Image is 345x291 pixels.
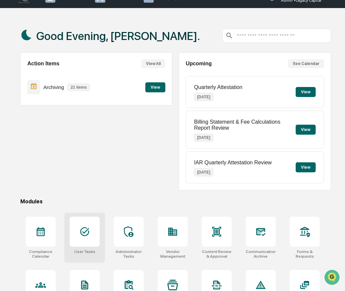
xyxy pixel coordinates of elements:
[7,51,19,63] img: 1746055101610-c473b297-6a78-478c-a979-82029cc54cd1
[290,249,320,259] div: Forms & Requests
[194,119,295,131] p: Billing Statement & Fee Calculations Report Review
[194,160,272,166] p: IAR Quarterly Attestation Review
[13,84,43,91] span: Preclearance
[194,134,213,142] p: [DATE]
[43,84,64,90] p: Archiving
[246,249,276,259] div: Communications Archive
[7,85,12,90] div: 🖐️
[194,168,213,176] p: [DATE]
[194,93,213,101] p: [DATE]
[145,84,165,90] a: View
[47,113,81,118] a: Powered byPylon
[67,84,90,91] p: 21 items
[145,82,165,92] button: View
[288,59,324,68] button: See Calendar
[296,125,316,135] button: View
[296,162,316,172] button: View
[158,249,188,259] div: Vendor Management
[324,269,342,287] iframe: Open customer support
[36,29,200,43] h1: Good Evening, [PERSON_NAME].
[66,113,81,118] span: Pylon
[27,61,59,67] h2: Action Items
[46,81,85,93] a: 🗄️Attestations
[74,249,95,254] div: User Tasks
[186,61,212,67] h2: Upcoming
[296,87,316,97] button: View
[7,14,121,25] p: How can we help?
[13,97,42,103] span: Data Lookup
[55,84,83,91] span: Attestations
[23,58,84,63] div: We're available if you need us!
[20,198,331,205] div: Modules
[48,85,54,90] div: 🗄️
[202,249,232,259] div: Content Review & Approval
[114,249,144,259] div: Administrator Tasks
[4,94,45,106] a: 🔎Data Lookup
[7,97,12,103] div: 🔎
[4,81,46,93] a: 🖐️Preclearance
[141,59,165,68] button: View All
[26,249,56,259] div: Compliance Calendar
[113,53,121,61] button: Start new chat
[23,51,109,58] div: Start new chat
[194,84,242,90] p: Quarterly Attestation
